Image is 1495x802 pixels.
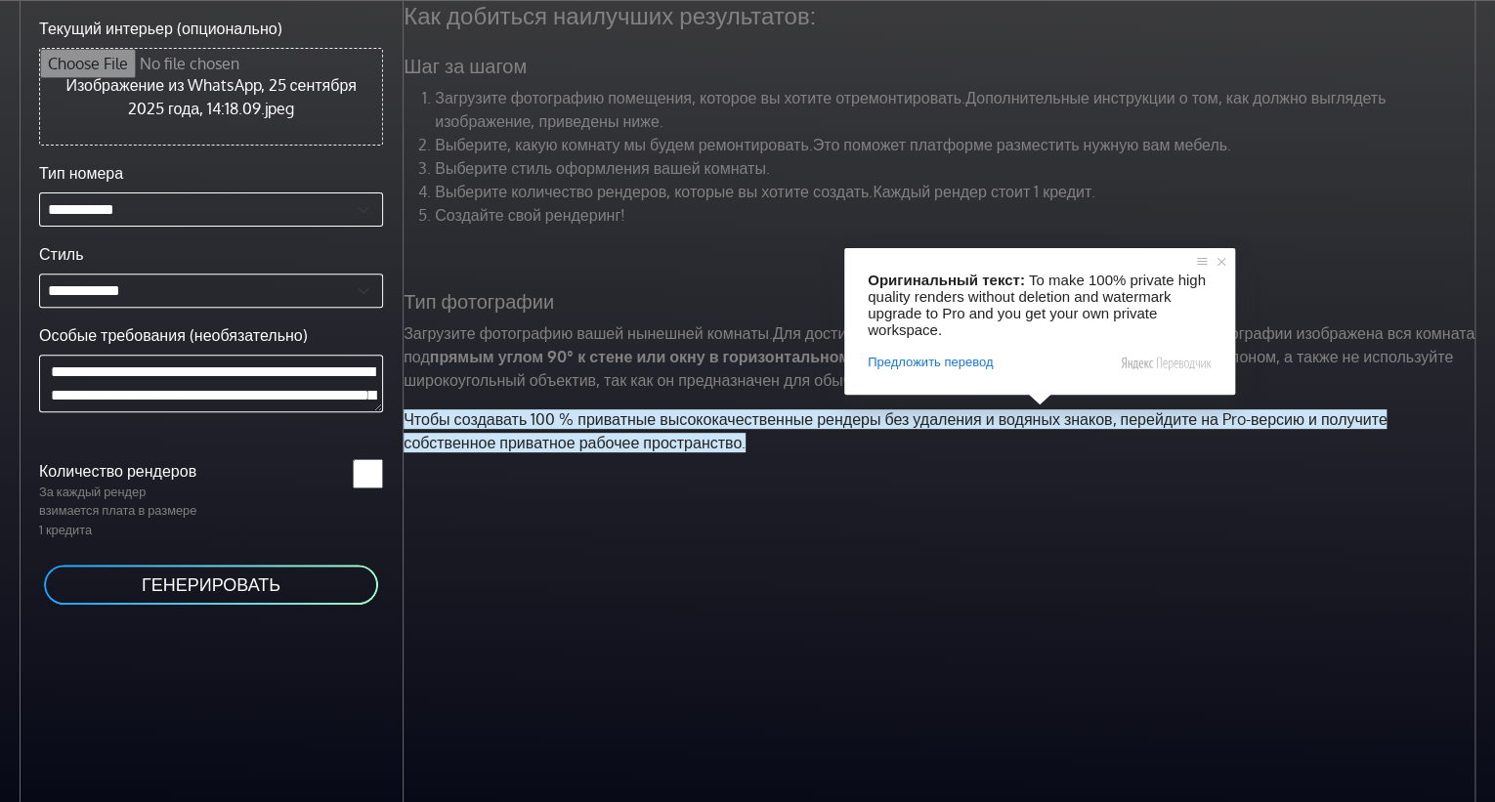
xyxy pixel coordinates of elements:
button: ГЕНЕРИРОВАТЬ [42,563,380,607]
ya-tr-span: Загрузите фотографию помещения, которое вы хотите отремонтировать. [435,88,965,107]
ya-tr-span: Выберите стиль оформления вашей комнаты. [435,158,770,178]
ya-tr-span: Шаг за шагом [404,53,527,78]
ya-tr-span: За каждый рендер взимается плата в размере 1 кредита [39,484,196,536]
ya-tr-span: Выберите количество рендеров, которые вы хотите создать. [435,182,873,201]
ya-tr-span: Тип номера [39,163,123,183]
ya-tr-span: Стиль [39,244,84,264]
span: To make 100% private high quality renders without deletion and watermark upgrade to Pro and you g... [868,272,1210,338]
ya-tr-span: прямым углом 90° к стене или окну в горизонтальном положении. [430,347,944,366]
ya-tr-span: Количество рендеров [39,461,196,481]
ya-tr-span: Это поможет платформе разместить нужную вам мебель. [813,135,1231,154]
ya-tr-span: Не делайте снимок из угла или под наклоном, а также не используйте широкоугольный объектив, так к... [404,347,1453,390]
span: Предложить перевод [868,354,993,371]
span: Оригинальный текст: [868,272,1025,288]
ya-tr-span: Особые требования (необязательно) [39,325,308,345]
ya-tr-span: Тип фотографии [404,288,554,314]
ya-tr-span: Текущий интерьер (опционально) [39,19,282,38]
ya-tr-span: Загрузите фотографию вашей нынешней комнаты. [404,323,773,343]
ya-tr-span: Чтобы создавать 100 % приватные высококачественные рендеры без удаления и водяных знаков, перейди... [404,409,1387,452]
ya-tr-span: ГЕНЕРИРОВАТЬ [142,573,280,595]
ya-tr-span: Каждый рендер стоит 1 кредит. [873,182,1095,201]
ya-tr-span: Создайте свой рендеринг! [435,205,625,225]
ya-tr-span: Выберите, какую комнату мы будем ремонтировать. [435,135,812,154]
